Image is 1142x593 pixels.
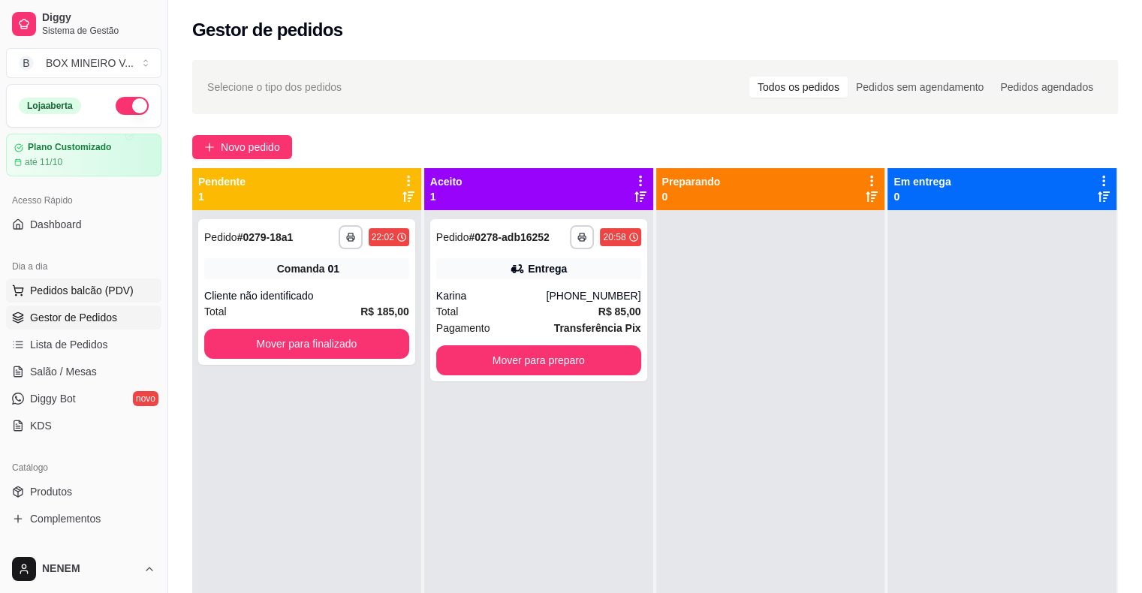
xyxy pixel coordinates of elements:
[46,56,134,71] div: BOX MINEIRO V ...
[603,231,625,243] div: 20:58
[528,261,567,276] div: Entrega
[25,156,62,168] article: até 11/10
[192,18,343,42] h2: Gestor de pedidos
[204,329,409,359] button: Mover para finalizado
[28,142,111,153] article: Plano Customizado
[198,174,246,189] p: Pendente
[546,288,640,303] div: [PHONE_NUMBER]
[469,231,549,243] strong: # 0278-adb16252
[6,6,161,42] a: DiggySistema de Gestão
[116,97,149,115] button: Alterar Status
[436,320,490,336] span: Pagamento
[6,480,161,504] a: Produtos
[30,364,97,379] span: Salão / Mesas
[6,333,161,357] a: Lista de Pedidos
[436,345,641,375] button: Mover para preparo
[436,303,459,320] span: Total
[30,484,72,499] span: Produtos
[436,288,547,303] div: Karina
[237,231,294,243] strong: # 0279-18a1
[204,142,215,152] span: plus
[6,48,161,78] button: Select a team
[19,98,81,114] div: Loja aberta
[198,189,246,204] p: 1
[30,217,82,232] span: Dashboard
[30,310,117,325] span: Gestor de Pedidos
[893,189,951,204] p: 0
[42,11,155,25] span: Diggy
[749,77,848,98] div: Todos os pedidos
[360,306,409,318] strong: R$ 185,00
[19,56,34,71] span: B
[30,391,76,406] span: Diggy Bot
[848,77,992,98] div: Pedidos sem agendamento
[6,456,161,480] div: Catálogo
[30,337,108,352] span: Lista de Pedidos
[327,261,339,276] div: 01
[42,25,155,37] span: Sistema de Gestão
[598,306,641,318] strong: R$ 85,00
[6,306,161,330] a: Gestor de Pedidos
[204,231,237,243] span: Pedido
[6,414,161,438] a: KDS
[221,139,280,155] span: Novo pedido
[430,189,463,204] p: 1
[6,387,161,411] a: Diggy Botnovo
[277,261,325,276] span: Comanda
[42,562,137,576] span: NENEM
[6,188,161,212] div: Acesso Rápido
[6,551,161,587] button: NENEM
[192,135,292,159] button: Novo pedido
[436,231,469,243] span: Pedido
[6,278,161,303] button: Pedidos balcão (PDV)
[6,254,161,278] div: Dia a dia
[893,174,951,189] p: Em entrega
[662,174,721,189] p: Preparando
[554,322,641,334] strong: Transferência Pix
[30,511,101,526] span: Complementos
[430,174,463,189] p: Aceito
[30,418,52,433] span: KDS
[662,189,721,204] p: 0
[204,288,409,303] div: Cliente não identificado
[6,507,161,531] a: Complementos
[992,77,1101,98] div: Pedidos agendados
[204,303,227,320] span: Total
[372,231,394,243] div: 22:02
[6,360,161,384] a: Salão / Mesas
[30,283,134,298] span: Pedidos balcão (PDV)
[207,79,342,95] span: Selecione o tipo dos pedidos
[6,212,161,236] a: Dashboard
[6,134,161,176] a: Plano Customizadoaté 11/10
